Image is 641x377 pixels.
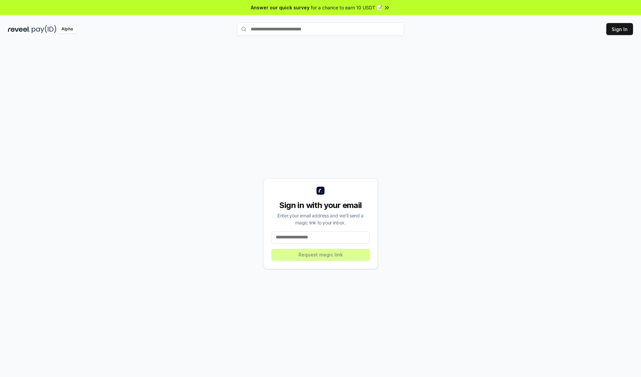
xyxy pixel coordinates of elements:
div: Alpha [58,25,76,33]
button: Sign In [606,23,633,35]
img: reveel_dark [8,25,30,33]
span: for a chance to earn 10 USDT 📝 [311,4,382,11]
span: Answer our quick survey [251,4,309,11]
div: Sign in with your email [271,200,370,211]
img: logo_small [316,187,325,195]
div: Enter your email address and we’ll send a magic link to your inbox. [271,212,370,226]
img: pay_id [32,25,56,33]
